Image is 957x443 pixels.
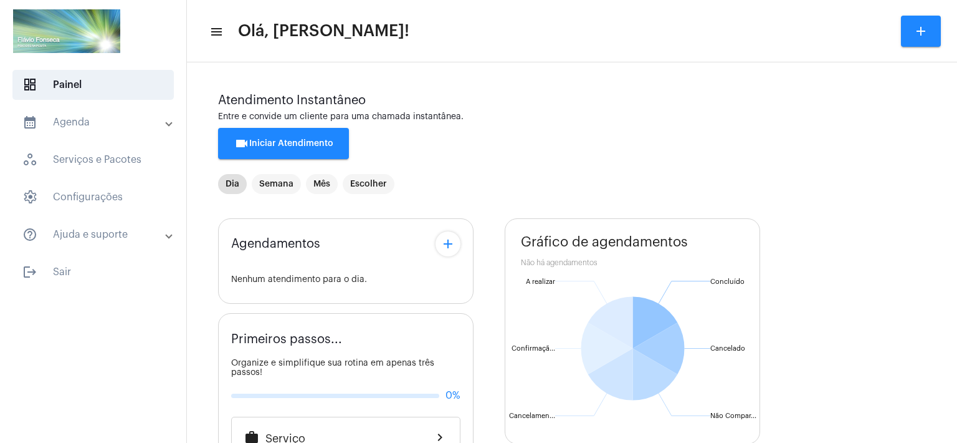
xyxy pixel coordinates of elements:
span: Primeiros passos... [231,333,342,346]
mat-expansion-panel-header: sidenav iconAgenda [7,107,186,137]
text: A realizar [526,278,555,285]
mat-chip: Escolher [343,174,394,194]
span: Painel [12,70,174,100]
div: Entre e convide um cliente para uma chamada instantânea. [218,112,926,122]
text: Não Compar... [710,412,756,419]
mat-chip: Mês [306,174,338,194]
text: Cancelamen... [509,412,555,419]
span: Agendamentos [231,237,320,251]
mat-icon: videocam [234,136,249,151]
text: Cancelado [710,345,745,352]
mat-icon: sidenav icon [22,227,37,242]
span: Sair [12,257,174,287]
span: Iniciar Atendimento [234,139,333,148]
img: ad486f29-800c-4119-1513-e8219dc03dae.png [10,6,123,56]
text: Confirmaçã... [512,345,555,353]
div: Atendimento Instantâneo [218,94,926,107]
span: Configurações [12,182,174,212]
span: Olá, [PERSON_NAME]! [238,21,409,41]
span: sidenav icon [22,190,37,205]
text: Concluído [710,278,745,285]
span: Gráfico de agendamentos [521,235,688,250]
mat-icon: sidenav icon [22,115,37,130]
span: sidenav icon [22,152,37,167]
mat-chip: Dia [218,174,247,194]
mat-icon: sidenav icon [22,265,37,280]
mat-chip: Semana [252,174,301,194]
div: Nenhum atendimento para o dia. [231,275,460,285]
span: 0% [445,390,460,401]
mat-panel-title: Agenda [22,115,166,130]
span: Serviços e Pacotes [12,145,174,175]
button: Iniciar Atendimento [218,128,349,159]
mat-expansion-panel-header: sidenav iconAjuda e suporte [7,220,186,250]
mat-icon: add [913,24,928,39]
span: Organize e simplifique sua rotina em apenas três passos! [231,359,434,377]
mat-panel-title: Ajuda e suporte [22,227,166,242]
mat-icon: sidenav icon [209,24,222,39]
span: sidenav icon [22,77,37,92]
mat-icon: add [440,236,455,251]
